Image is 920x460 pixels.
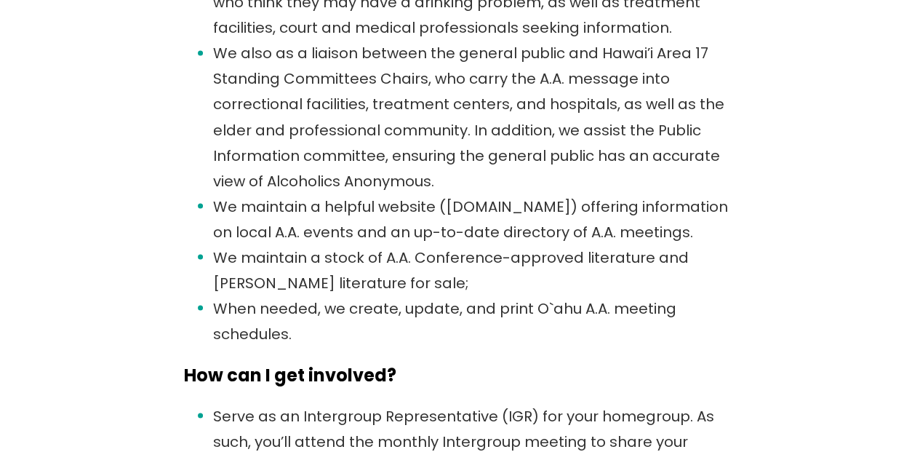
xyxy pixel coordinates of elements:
[213,245,737,296] li: We maintain a stock of A.A. Conference-approved literature and [PERSON_NAME] literature for sale;
[213,296,737,346] li: When needed, we create, update, and print O`ahu A.A. meeting schedules.
[213,41,737,194] li: We also as a liaison between the general public and Hawai’i Area 17 Standing Committees Chairs, w...
[213,194,737,245] li: We maintain a helpful website ([DOMAIN_NAME]) offering information on local A.A. events and an up...
[184,364,737,386] h4: How can I get involved?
